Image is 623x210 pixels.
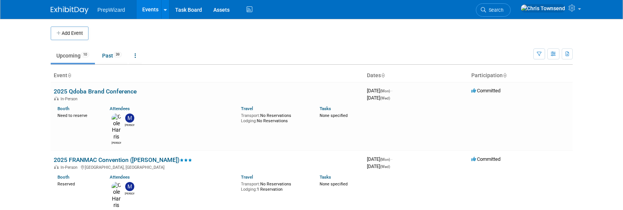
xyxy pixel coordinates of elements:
span: [DATE] [367,95,390,101]
span: Committed [471,88,500,93]
span: (Mon) [380,89,390,93]
span: Lodging: [241,118,257,123]
span: Transport: [241,113,260,118]
a: Attendees [110,174,130,180]
span: Lodging: [241,187,257,192]
img: In-Person Event [54,165,59,169]
div: [GEOGRAPHIC_DATA], [GEOGRAPHIC_DATA] [54,164,361,170]
img: In-Person Event [54,96,59,100]
a: Tasks [320,174,331,180]
span: In-Person [61,96,80,101]
div: Need to reserve [57,112,99,118]
img: Cole Harris [112,114,121,140]
span: (Wed) [380,165,390,169]
a: Past39 [96,48,127,63]
div: No Reservations No Reservations [241,112,308,123]
img: Cole Harris [112,182,121,209]
a: Attendees [110,106,130,111]
div: Matt Sanders [125,191,134,196]
a: Tasks [320,106,331,111]
a: Search [476,3,511,17]
th: Participation [468,69,573,82]
img: Matt Sanders [125,182,134,191]
a: Sort by Participation Type [503,72,506,78]
a: Booth [57,106,69,111]
a: Upcoming10 [51,48,95,63]
span: 39 [113,52,122,58]
span: - [391,156,392,162]
div: Cole Harris [112,140,121,145]
span: In-Person [61,165,80,170]
span: - [391,88,392,93]
a: Booth [57,174,69,180]
th: Dates [364,69,468,82]
span: [DATE] [367,156,392,162]
a: 2025 FRANMAC Convention ([PERSON_NAME]) [54,156,192,163]
a: Travel [241,106,253,111]
span: PrepWizard [98,7,125,13]
span: 10 [81,52,89,58]
div: Matt Sanders [125,123,134,127]
span: Transport: [241,182,260,187]
a: Sort by Event Name [67,72,71,78]
img: Chris Townsend [520,4,566,12]
div: Reserved [57,180,99,187]
button: Add Event [51,26,89,40]
div: No Reservations 1 Reservation [241,180,308,192]
span: Committed [471,156,500,162]
span: None specified [320,113,348,118]
span: [DATE] [367,163,390,169]
span: Search [486,7,503,13]
span: (Wed) [380,96,390,100]
span: [DATE] [367,88,392,93]
img: ExhibitDay [51,6,89,14]
span: None specified [320,182,348,187]
th: Event [51,69,364,82]
a: Travel [241,174,253,180]
a: Sort by Start Date [381,72,385,78]
span: (Mon) [380,157,390,162]
img: Matt Sanders [125,114,134,123]
a: 2025 Qdoba Brand Conference [54,88,137,95]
